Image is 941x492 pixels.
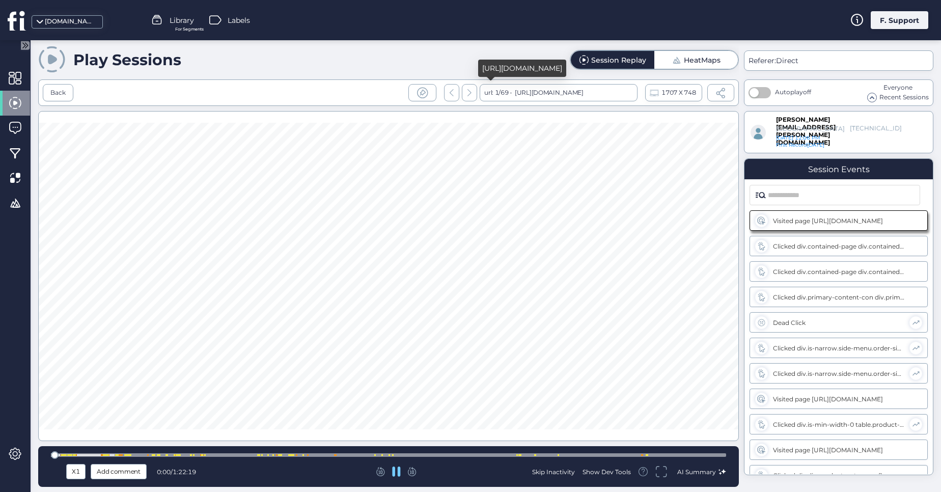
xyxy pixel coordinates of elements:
[773,395,905,403] div: Visited page [URL][DOMAIN_NAME]
[867,83,929,93] div: Everyone
[773,370,904,377] div: Clicked div.is-narrow.side-menu.order-side-menu div.meta-data-column div.meta-data-group div.datu...
[157,468,171,476] span: 0:00
[480,84,638,101] div: url: 1/69 -
[773,217,905,225] div: Visited page [URL][DOMAIN_NAME]
[773,293,905,301] div: Clicked div.primary-content-con div.primary-content div.contained-page div.contained-page-header ...
[776,125,845,132] div: [GEOGRAPHIC_DATA]
[803,88,811,96] span: off
[850,124,890,133] div: [TECHNICAL_ID]
[773,446,905,454] div: Visited page [URL][DOMAIN_NAME]
[773,344,904,352] div: Clicked div.is-narrow.side-menu.order-side-menu div.meta-data-column div.meta-data-group div.datu...
[591,57,646,64] div: Session Replay
[776,142,831,149] div: [DATE]
[173,468,196,476] span: 1:22:19
[661,87,696,98] span: 1707 X 748
[776,142,807,148] span: First Record
[879,93,929,102] span: Recent Sessions
[871,11,928,29] div: F. Support
[228,15,250,26] span: Labels
[512,84,584,101] div: [URL][DOMAIN_NAME]
[50,88,66,98] div: Back
[775,88,811,96] span: Autoplay
[776,116,826,124] div: [PERSON_NAME][EMAIL_ADDRESS][PERSON_NAME][DOMAIN_NAME]
[73,50,181,69] div: Play Sessions
[677,468,716,476] span: AI Summary
[773,472,905,479] div: Clicked div div.product-outer-con.flex-con.is-stretch div.product-sidebar-col div.product-sidebar...
[773,319,904,326] div: Dead Click
[170,15,194,26] span: Library
[684,57,721,64] div: HeatMaps
[583,468,631,476] div: Show Dev Tools
[478,60,566,77] div: [URL][DOMAIN_NAME]
[776,134,856,142] div: [DATE] 12:06 PM
[175,26,204,33] span: For Segments
[808,165,870,174] div: Session Events
[773,421,904,428] div: Clicked div.is-min-width-0 table.product-table tbody tr.is-hidden-mobile th.has-text-weight-normal
[773,242,905,250] div: Clicked div.contained-page div.contained-page-body div.flex-con.is-grow.primary-columns-con.no-mi...
[532,468,575,476] div: Skip Inactivity
[45,17,96,26] div: [DOMAIN_NAME]
[69,466,83,477] div: X1
[749,56,776,65] span: Referer:
[776,56,798,65] span: Direct
[157,468,192,476] div: /
[97,466,141,477] span: Add comment
[773,268,905,276] div: Clicked div.contained-page div.contained-page-body div.flex-con.is-grow.primary-columns-con.no-mi...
